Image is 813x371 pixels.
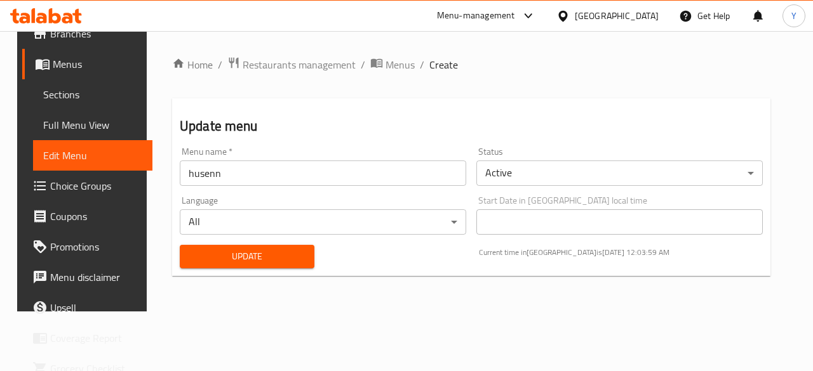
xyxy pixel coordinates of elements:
[43,87,143,102] span: Sections
[22,262,153,292] a: Menu disclaimer
[22,171,153,201] a: Choice Groups
[370,56,415,73] a: Menus
[50,270,143,285] span: Menu disclaimer
[190,249,304,264] span: Update
[22,231,153,262] a: Promotions
[180,160,466,186] input: Please enter Menu name
[361,57,365,72] li: /
[22,201,153,231] a: Coupons
[172,56,770,73] nav: breadcrumb
[479,247,763,258] p: Current time in [GEOGRAPHIC_DATA] is [DATE] 12:03:59 AM
[180,117,763,136] h2: Update menu
[43,117,143,133] span: Full Menu View
[791,9,796,23] span: Y
[429,57,458,72] span: Create
[218,57,222,72] li: /
[53,56,143,72] span: Menus
[22,18,153,49] a: Branches
[386,57,415,72] span: Menus
[420,57,424,72] li: /
[180,209,466,235] div: All
[22,323,153,353] a: Coverage Report
[33,79,153,110] a: Sections
[22,292,153,323] a: Upsell
[50,330,143,346] span: Coverage Report
[575,9,659,23] div: [GEOGRAPHIC_DATA]
[22,49,153,79] a: Menus
[50,26,143,41] span: Branches
[243,57,356,72] span: Restaurants management
[33,110,153,140] a: Full Menu View
[437,8,515,23] div: Menu-management
[50,178,143,193] span: Choice Groups
[33,140,153,171] a: Edit Menu
[227,56,356,73] a: Restaurants management
[50,209,143,224] span: Coupons
[172,57,213,72] a: Home
[43,148,143,163] span: Edit Menu
[50,300,143,315] span: Upsell
[476,160,763,186] div: Active
[180,245,314,268] button: Update
[50,239,143,254] span: Promotions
